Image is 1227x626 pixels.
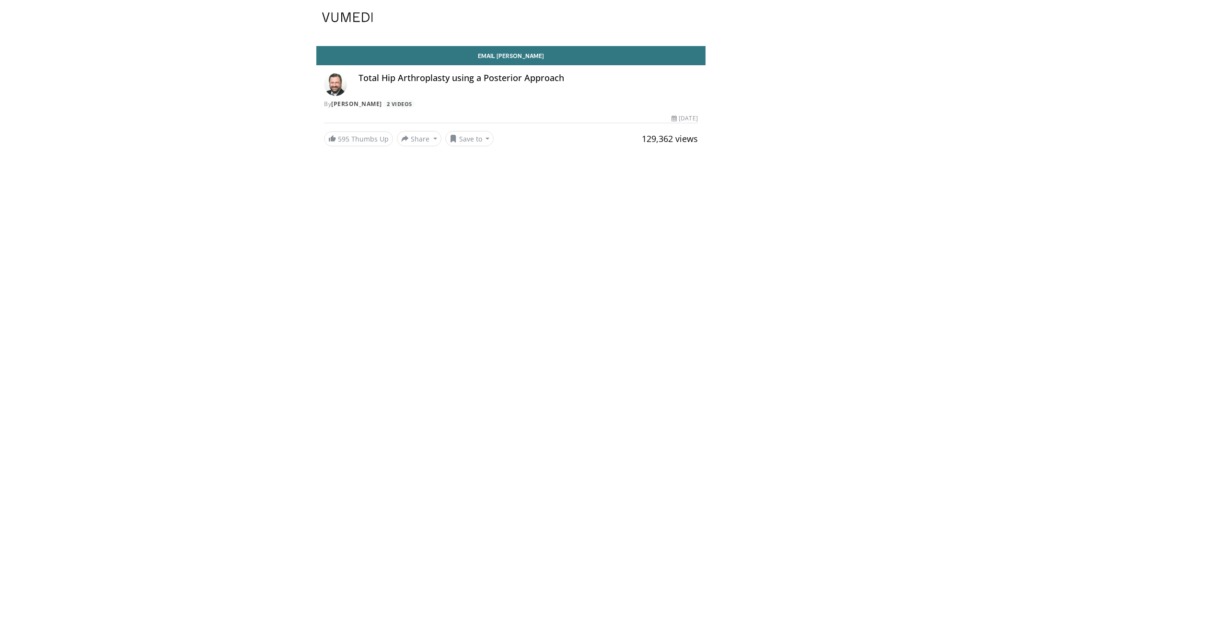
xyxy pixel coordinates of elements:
[383,100,415,108] a: 2 Videos
[322,12,373,22] img: VuMedi Logo
[324,73,347,96] img: Avatar
[445,131,494,146] button: Save to
[324,131,393,146] a: 595 Thumbs Up
[642,133,698,144] span: 129,362 views
[671,114,697,123] div: [DATE]
[338,134,349,143] span: 595
[331,100,382,108] a: [PERSON_NAME]
[316,46,706,65] a: Email [PERSON_NAME]
[324,100,698,108] div: By
[397,131,441,146] button: Share
[359,73,698,83] h4: Total Hip Arthroplasty using a Posterior Approach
